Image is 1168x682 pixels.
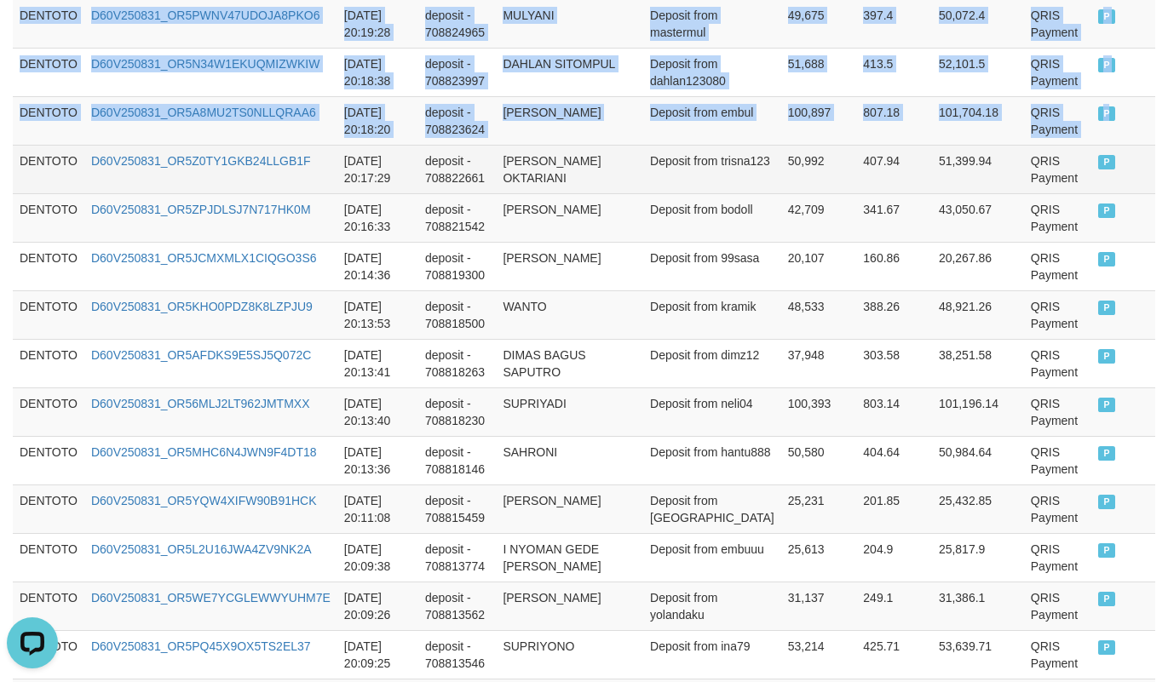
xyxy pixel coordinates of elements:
td: [DATE] 20:09:38 [337,533,418,582]
td: 413.5 [856,48,932,96]
td: Deposit from hantu888 [643,436,781,484]
td: QRIS Payment [1024,484,1091,533]
td: deposit - 708813774 [418,533,496,582]
span: PAID [1098,640,1115,655]
td: 51,688 [781,48,857,96]
a: D60V250831_OR5MHC6N4JWN9F4DT18 [91,445,317,459]
td: 407.94 [856,145,932,193]
td: deposit - 708823624 [418,96,496,145]
td: QRIS Payment [1024,533,1091,582]
td: deposit - 708818230 [418,387,496,436]
span: PAID [1098,446,1115,461]
td: 341.67 [856,193,932,242]
td: SAHRONI [496,436,643,484]
td: 53,214 [781,630,857,679]
td: DENTOTO [13,145,84,193]
td: [DATE] 20:13:41 [337,339,418,387]
td: 42,709 [781,193,857,242]
td: Deposit from embul [643,96,781,145]
a: D60V250831_OR5WE7YCGLEWWYUHM7E [91,591,331,605]
td: QRIS Payment [1024,145,1091,193]
td: [DATE] 20:18:38 [337,48,418,96]
td: DENTOTO [13,242,84,290]
td: 204.9 [856,533,932,582]
td: 37,948 [781,339,857,387]
td: QRIS Payment [1024,387,1091,436]
td: deposit - 708813562 [418,582,496,630]
td: 388.26 [856,290,932,339]
button: Open LiveChat chat widget [7,7,58,58]
td: 25,231 [781,484,857,533]
td: Deposit from dahlan123080 [643,48,781,96]
td: Deposit from ina79 [643,630,781,679]
a: D60V250831_OR5ZPJDLSJ7N717HK0M [91,203,311,216]
td: Deposit from 99sasa [643,242,781,290]
td: [PERSON_NAME] [496,193,643,242]
td: QRIS Payment [1024,582,1091,630]
td: QRIS Payment [1024,193,1091,242]
td: Deposit from kramik [643,290,781,339]
a: D60V250831_OR5L2U16JWA4ZV9NK2A [91,542,312,556]
td: 201.85 [856,484,932,533]
td: 100,897 [781,96,857,145]
td: deposit - 708822661 [418,145,496,193]
td: 51,399.94 [932,145,1024,193]
td: DAHLAN SITOMPUL [496,48,643,96]
td: DENTOTO [13,582,84,630]
td: Deposit from neli04 [643,387,781,436]
td: I NYOMAN GEDE [PERSON_NAME] [496,533,643,582]
span: PAID [1098,252,1115,266]
td: DENTOTO [13,436,84,484]
a: D60V250831_OR5PWNV47UDOJA8PKO6 [91,9,319,22]
td: [DATE] 20:11:08 [337,484,418,533]
td: 31,386.1 [932,582,1024,630]
td: DENTOTO [13,484,84,533]
td: [PERSON_NAME] [496,582,643,630]
a: D60V250831_OR5YQW4XIFW90B91HCK [91,494,317,507]
td: 53,639.71 [932,630,1024,679]
td: [PERSON_NAME] [496,484,643,533]
td: DENTOTO [13,339,84,387]
td: 25,613 [781,533,857,582]
td: 31,137 [781,582,857,630]
td: SUPRIYADI [496,387,643,436]
td: [PERSON_NAME] [496,96,643,145]
td: 50,984.64 [932,436,1024,484]
td: Deposit from dimz12 [643,339,781,387]
td: deposit - 708823997 [418,48,496,96]
a: D60V250831_OR5KHO0PDZ8K8LZPJU9 [91,300,313,313]
td: 43,050.67 [932,193,1024,242]
td: 101,704.18 [932,96,1024,145]
td: [DATE] 20:13:53 [337,290,418,339]
td: 50,580 [781,436,857,484]
td: DENTOTO [13,193,84,242]
td: QRIS Payment [1024,436,1091,484]
td: QRIS Payment [1024,48,1091,96]
td: Deposit from yolandaku [643,582,781,630]
span: PAID [1098,495,1115,509]
td: 803.14 [856,387,932,436]
span: PAID [1098,203,1115,218]
td: 25,817.9 [932,533,1024,582]
span: PAID [1098,58,1115,72]
td: 160.86 [856,242,932,290]
td: deposit - 708818146 [418,436,496,484]
td: [DATE] 20:14:36 [337,242,418,290]
span: PAID [1098,155,1115,169]
span: PAID [1098,543,1115,558]
td: QRIS Payment [1024,96,1091,145]
td: [PERSON_NAME] OKTARIANI [496,145,643,193]
td: deposit - 708815459 [418,484,496,533]
td: [DATE] 20:13:36 [337,436,418,484]
td: QRIS Payment [1024,339,1091,387]
td: 48,533 [781,290,857,339]
a: D60V250831_OR5N34W1EKUQMIZWKIW [91,57,319,71]
td: DENTOTO [13,533,84,582]
td: Deposit from trisna123 [643,145,781,193]
a: D60V250831_OR56MLJ2LT962JMTMXX [91,397,310,410]
td: QRIS Payment [1024,630,1091,679]
td: deposit - 708818263 [418,339,496,387]
td: 101,196.14 [932,387,1024,436]
td: WANTO [496,290,643,339]
td: Deposit from [GEOGRAPHIC_DATA] [643,484,781,533]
